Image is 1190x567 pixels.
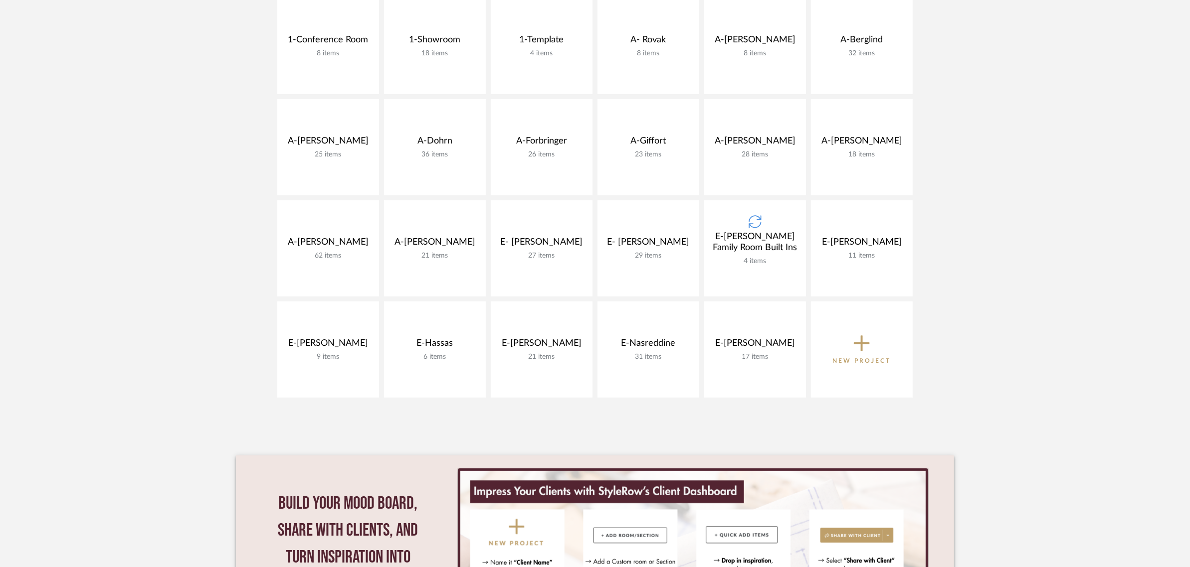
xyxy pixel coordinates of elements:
div: A-[PERSON_NAME] [712,34,798,49]
div: 11 items [819,252,905,260]
div: 29 items [605,252,691,260]
p: New Project [833,356,891,366]
div: 18 items [819,150,905,159]
div: 32 items [819,49,905,58]
div: 8 items [285,49,371,58]
div: A-[PERSON_NAME] [712,136,798,150]
div: 17 items [712,353,798,361]
div: 21 items [499,353,585,361]
div: A-Giffort [605,136,691,150]
div: 23 items [605,150,691,159]
div: A-[PERSON_NAME] [392,237,478,252]
div: 4 items [499,49,585,58]
div: 18 items [392,49,478,58]
div: 31 items [605,353,691,361]
div: 27 items [499,252,585,260]
div: A- Rovak [605,34,691,49]
div: E- [PERSON_NAME] [605,237,691,252]
div: E-[PERSON_NAME] [819,237,905,252]
div: A-[PERSON_NAME] [285,237,371,252]
div: E-Hassas [392,338,478,353]
div: 1-Template [499,34,585,49]
div: 28 items [712,150,798,159]
button: New Project [811,301,913,398]
div: 9 items [285,353,371,361]
div: 25 items [285,150,371,159]
div: E-[PERSON_NAME] [499,338,585,353]
div: 8 items [712,49,798,58]
div: E- [PERSON_NAME] [499,237,585,252]
div: 1-Showroom [392,34,478,49]
div: E-Nasreddine [605,338,691,353]
div: E-[PERSON_NAME] [712,338,798,353]
div: 26 items [499,150,585,159]
div: 8 items [605,49,691,58]
div: A-Forbringer [499,136,585,150]
div: 6 items [392,353,478,361]
div: E-[PERSON_NAME] [285,338,371,353]
div: 36 items [392,150,478,159]
div: 1-Conference Room [285,34,371,49]
div: A-[PERSON_NAME] [285,136,371,150]
div: A-Berglind [819,34,905,49]
div: A-[PERSON_NAME] [819,136,905,150]
div: 62 items [285,252,371,260]
div: A-Dohrn [392,136,478,150]
div: 21 items [392,252,478,260]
